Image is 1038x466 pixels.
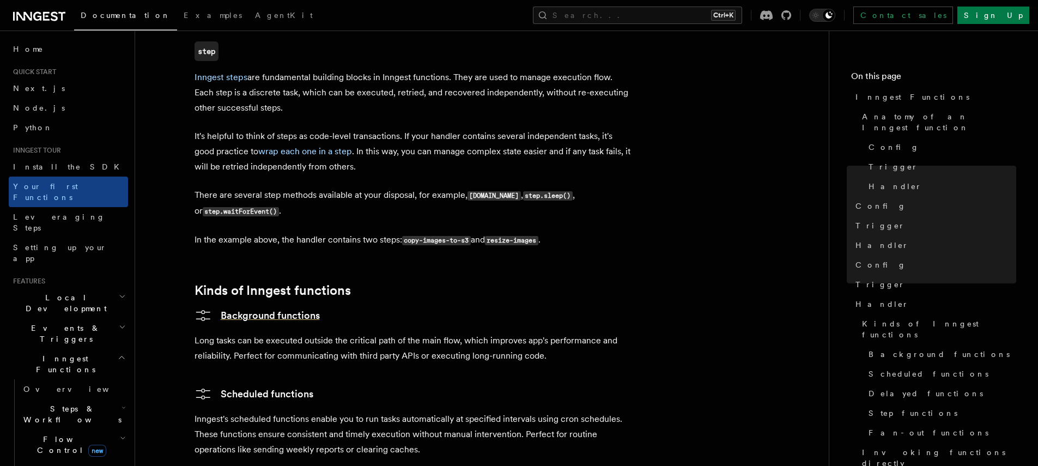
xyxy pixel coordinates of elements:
a: Fan-out functions [864,423,1016,443]
a: Setting up your app [9,238,128,268]
span: Local Development [9,292,119,314]
a: Trigger [864,157,1016,177]
a: Overview [19,379,128,399]
a: Background functions [195,307,320,324]
span: AgentKit [255,11,313,20]
span: Python [13,123,53,132]
a: Trigger [851,216,1016,235]
a: Your first Functions [9,177,128,207]
a: Next.js [9,78,128,98]
p: Long tasks can be executed outside the critical path of the main flow, which improves app's perfo... [195,333,630,364]
p: are fundamental building blocks in Inngest functions. They are used to manage execution flow. Eac... [195,70,630,116]
span: new [88,445,106,457]
kbd: Ctrl+K [711,10,736,21]
p: Inngest's scheduled functions enable you to run tasks automatically at specified intervals using ... [195,411,630,457]
span: Node.js [13,104,65,112]
span: Handler [855,240,909,251]
a: Config [851,255,1016,275]
span: Trigger [869,161,918,172]
button: Events & Triggers [9,318,128,349]
span: Inngest Functions [855,92,969,102]
span: Handler [869,181,922,192]
a: Install the SDK [9,157,128,177]
a: Inngest steps [195,72,247,82]
span: Config [855,259,906,270]
a: Handler [864,177,1016,196]
a: Config [851,196,1016,216]
a: AgentKit [248,3,319,29]
span: Scheduled functions [869,368,988,379]
span: Inngest Functions [9,353,118,375]
span: Examples [184,11,242,20]
code: step.sleep() [523,191,573,201]
span: Fan-out functions [869,427,988,438]
a: Inngest Functions [851,87,1016,107]
span: Kinds of Inngest functions [862,318,1016,340]
a: Step functions [864,403,1016,423]
a: Handler [851,294,1016,314]
a: Sign Up [957,7,1029,24]
a: wrap each one in a step [258,146,352,156]
span: Inngest tour [9,146,61,155]
p: In the example above, the handler contains two steps: and . [195,232,630,248]
span: Config [855,201,906,211]
a: Scheduled functions [864,364,1016,384]
a: Leveraging Steps [9,207,128,238]
span: Step functions [869,408,957,419]
a: Config [864,137,1016,157]
span: Leveraging Steps [13,213,105,232]
span: Delayed functions [869,388,983,399]
span: Handler [855,299,909,310]
span: Steps & Workflows [19,403,122,425]
span: Home [13,44,44,55]
a: Home [9,39,128,59]
span: Overview [23,385,136,394]
a: Scheduled functions [195,385,313,403]
span: Documentation [81,11,171,20]
a: Background functions [864,344,1016,364]
a: Trigger [851,275,1016,294]
h4: On this page [851,70,1016,87]
span: Background functions [869,349,1010,360]
span: Trigger [855,220,905,231]
a: Anatomy of an Inngest function [858,107,1016,137]
code: [DOMAIN_NAME] [468,191,521,201]
button: Inngest Functions [9,349,128,379]
span: Events & Triggers [9,323,119,344]
code: copy-images-to-s3 [402,236,471,245]
span: Install the SDK [13,162,126,171]
span: Features [9,277,45,286]
p: There are several step methods available at your disposal, for example, , , or . [195,187,630,219]
a: Examples [177,3,248,29]
span: Trigger [855,279,905,290]
a: Documentation [74,3,177,31]
span: Setting up your app [13,243,107,263]
button: Toggle dark mode [809,9,835,22]
span: Anatomy of an Inngest function [862,111,1016,133]
p: It's helpful to think of steps as code-level transactions. If your handler contains several indep... [195,129,630,174]
span: Your first Functions [13,182,78,202]
span: Config [869,142,919,153]
button: Search...Ctrl+K [533,7,742,24]
span: Next.js [13,84,65,93]
code: step.waitForEvent() [203,207,279,216]
span: Quick start [9,68,56,76]
code: resize-images [485,236,538,245]
button: Local Development [9,288,128,318]
a: Python [9,118,128,137]
a: step [195,41,218,61]
a: Kinds of Inngest functions [195,283,351,298]
button: Flow Controlnew [19,429,128,460]
a: Delayed functions [864,384,1016,403]
button: Steps & Workflows [19,399,128,429]
a: Handler [851,235,1016,255]
a: Contact sales [853,7,953,24]
a: Node.js [9,98,128,118]
span: Flow Control [19,434,120,456]
a: Kinds of Inngest functions [858,314,1016,344]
